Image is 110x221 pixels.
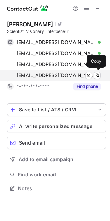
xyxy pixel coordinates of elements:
button: AI write personalized message [7,120,106,132]
img: ContactOut v5.3.10 [7,4,48,12]
div: Scientist, Visionary Enterpeneur [7,28,106,35]
span: AI write personalized message [19,123,92,129]
span: Find work email [18,172,103,178]
span: [EMAIL_ADDRESS][DOMAIN_NAME] [17,72,96,79]
button: Notes [7,184,106,193]
button: save-profile-one-click [7,103,106,116]
span: [EMAIL_ADDRESS][DOMAIN_NAME] [17,61,96,67]
span: Send email [19,140,45,146]
span: Notes [18,185,103,192]
span: [EMAIL_ADDRESS][DOMAIN_NAME] [17,39,96,45]
div: Save to List / ATS / CRM [19,107,94,112]
span: Add to email campaign [19,157,73,162]
button: Add to email campaign [7,153,106,166]
div: [PERSON_NAME] [7,21,53,28]
span: [EMAIL_ADDRESS][DOMAIN_NAME] [17,50,96,56]
button: Send email [7,137,106,149]
button: Reveal Button [73,83,101,90]
button: Find work email [7,170,106,179]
